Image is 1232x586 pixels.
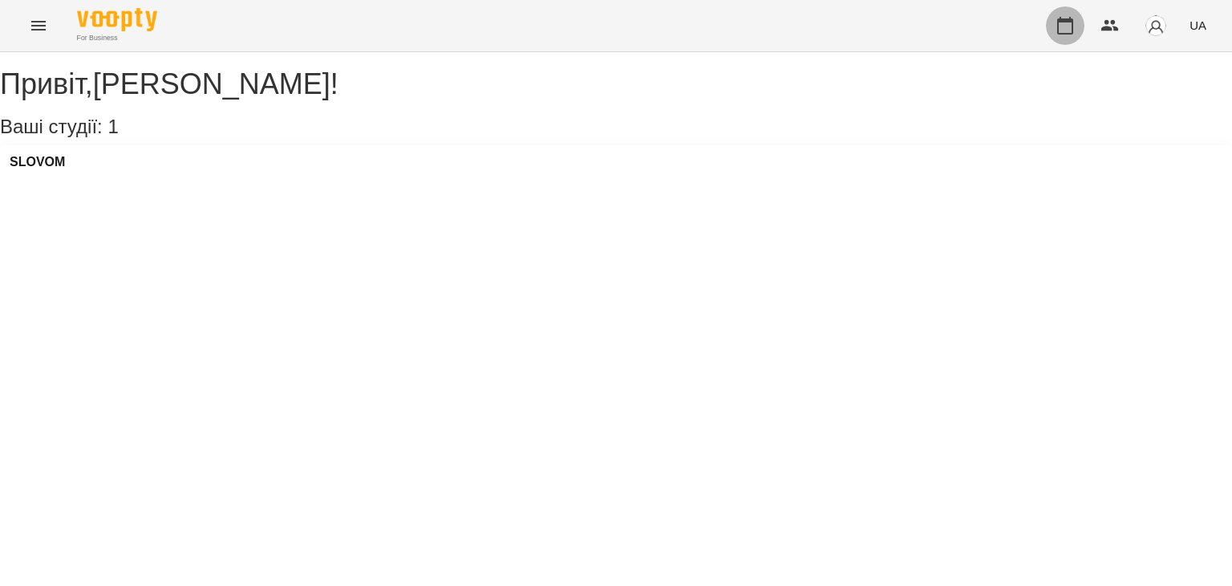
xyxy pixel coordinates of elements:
[1145,14,1167,37] img: avatar_s.png
[10,155,65,169] a: SLOVOM
[107,116,118,137] span: 1
[77,8,157,31] img: Voopty Logo
[19,6,58,45] button: Menu
[1189,17,1206,34] span: UA
[1183,10,1213,40] button: UA
[77,33,157,43] span: For Business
